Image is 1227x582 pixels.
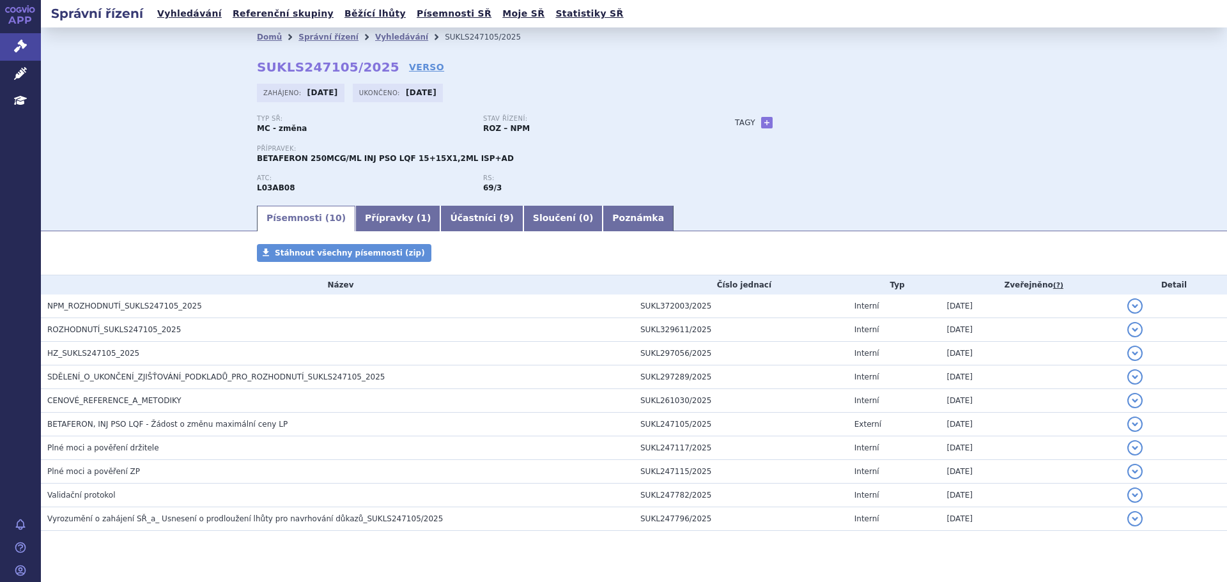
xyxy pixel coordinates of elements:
[1127,417,1143,432] button: detail
[761,117,773,128] a: +
[375,33,428,42] a: Vyhledávání
[229,5,337,22] a: Referenční skupiny
[854,420,881,429] span: Externí
[298,33,359,42] a: Správní řízení
[940,275,1121,295] th: Zveřejněno
[359,88,403,98] span: Ukončeno:
[47,443,159,452] span: Plné moci a pověření držitele
[483,124,530,133] strong: ROZ – NPM
[854,349,879,358] span: Interní
[940,318,1121,342] td: [DATE]
[41,4,153,22] h2: Správní řízení
[552,5,627,22] a: Statistiky SŘ
[634,318,848,342] td: SUKL329611/2025
[355,206,440,231] a: Přípravky (1)
[634,460,848,484] td: SUKL247115/2025
[41,275,634,295] th: Název
[263,88,304,98] span: Zahájeno:
[634,342,848,365] td: SUKL297056/2025
[634,484,848,507] td: SUKL247782/2025
[940,460,1121,484] td: [DATE]
[257,59,399,75] strong: SUKLS247105/2025
[634,389,848,413] td: SUKL261030/2025
[735,115,755,130] h3: Tagy
[854,467,879,476] span: Interní
[854,372,879,381] span: Interní
[634,507,848,531] td: SUKL247796/2025
[47,467,140,476] span: Plné moci a pověření ZP
[275,249,425,257] span: Stáhnout všechny písemnosti (zip)
[940,342,1121,365] td: [DATE]
[47,302,202,310] span: NPM_ROZHODNUTÍ_SUKLS247105_2025
[1127,346,1143,361] button: detail
[257,183,295,192] strong: INTERFERON BETA-1B
[257,145,709,153] p: Přípravek:
[854,443,879,452] span: Interní
[523,206,603,231] a: Sloučení (0)
[1127,369,1143,385] button: detail
[47,396,181,405] span: CENOVÉ_REFERENCE_A_METODIKY
[483,174,697,182] p: RS:
[603,206,674,231] a: Poznámka
[1121,275,1227,295] th: Detail
[1053,281,1063,290] abbr: (?)
[940,484,1121,507] td: [DATE]
[940,413,1121,436] td: [DATE]
[257,124,307,133] strong: MC - změna
[634,436,848,460] td: SUKL247117/2025
[47,420,288,429] span: BETAFERON, INJ PSO LQF - Žádost o změnu maximální ceny LP
[329,213,341,223] span: 10
[409,61,444,73] a: VERSO
[153,5,226,22] a: Vyhledávání
[341,5,410,22] a: Běžící lhůty
[1127,464,1143,479] button: detail
[848,275,941,295] th: Typ
[940,507,1121,531] td: [DATE]
[1127,322,1143,337] button: detail
[634,295,848,318] td: SUKL372003/2025
[498,5,548,22] a: Moje SŘ
[257,206,355,231] a: Písemnosti (10)
[854,514,879,523] span: Interní
[940,389,1121,413] td: [DATE]
[47,372,385,381] span: SDĚLENÍ_O_UKONČENÍ_ZJIŠŤOVÁNÍ_PODKLADŮ_PRO_ROZHODNUTÍ_SUKLS247105_2025
[307,88,338,97] strong: [DATE]
[504,213,510,223] span: 9
[940,295,1121,318] td: [DATE]
[1127,440,1143,456] button: detail
[483,115,697,123] p: Stav řízení:
[940,436,1121,460] td: [DATE]
[257,33,282,42] a: Domů
[445,27,537,47] li: SUKLS247105/2025
[1127,511,1143,526] button: detail
[634,413,848,436] td: SUKL247105/2025
[940,365,1121,389] td: [DATE]
[406,88,436,97] strong: [DATE]
[47,491,116,500] span: Validační protokol
[1127,487,1143,503] button: detail
[47,325,181,334] span: ROZHODNUTÍ_SUKLS247105_2025
[583,213,589,223] span: 0
[854,491,879,500] span: Interní
[413,5,495,22] a: Písemnosti SŘ
[440,206,523,231] a: Účastníci (9)
[854,302,879,310] span: Interní
[257,115,470,123] p: Typ SŘ:
[634,275,848,295] th: Číslo jednací
[1127,393,1143,408] button: detail
[47,514,443,523] span: Vyrozumění o zahájení SŘ_a_ Usnesení o prodloužení lhůty pro navrhování důkazů_SUKLS247105/2025
[421,213,427,223] span: 1
[854,325,879,334] span: Interní
[634,365,848,389] td: SUKL297289/2025
[257,154,514,163] span: BETAFERON 250MCG/ML INJ PSO LQF 15+15X1,2ML ISP+AD
[257,174,470,182] p: ATC:
[483,183,502,192] strong: interferony a ostatní léčiva k terapii roztroušené sklerózy, parent.
[257,244,431,262] a: Stáhnout všechny písemnosti (zip)
[854,396,879,405] span: Interní
[47,349,139,358] span: HZ_SUKLS247105_2025
[1127,298,1143,314] button: detail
